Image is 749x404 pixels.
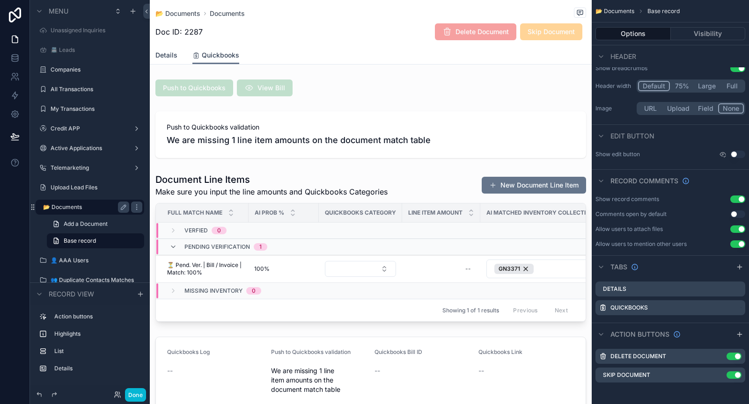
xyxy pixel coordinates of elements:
button: Options [595,27,671,40]
button: Large [694,81,720,91]
span: Base record [647,7,680,15]
span: Full Match Name [168,209,222,216]
label: Highlights [54,330,140,338]
span: Details [155,50,177,60]
button: URL [638,103,663,114]
label: Companies [51,66,142,73]
button: Done [125,388,146,402]
span: Record view [49,289,94,299]
span: Header [610,52,636,61]
label: List [54,347,140,355]
a: Add a Document [47,216,144,231]
div: Allow users to mention other users [595,240,687,248]
span: AI Prob % [255,209,284,216]
span: Ai matched inventory collection [486,209,594,216]
span: Edit button [610,131,654,141]
label: Credit APP [51,125,129,132]
div: Show record comments [595,195,659,203]
label: 📇 Leads [51,46,142,54]
button: 75% [670,81,694,91]
button: Full [720,81,744,91]
button: Default [638,81,670,91]
span: Tabs [610,262,627,272]
span: Quickbooks Category [325,209,396,216]
span: Record comments [610,176,678,186]
label: Skip Document [603,371,650,379]
span: Pending Verification [184,243,250,251]
button: Field [694,103,719,114]
span: Showing 1 of 1 results [442,307,499,314]
div: Allow users to attach files [595,225,663,233]
a: Documents [210,9,245,18]
span: Line Item Amount [408,209,463,216]
span: Doc ID: 2287 [155,26,203,37]
div: scrollable content [30,305,150,385]
a: 📂 Documents [155,9,200,18]
div: 0 [217,227,221,234]
a: Details [155,47,177,65]
label: Header width [595,82,633,90]
label: Action buttons [54,313,140,320]
span: Add a Document [64,220,108,228]
label: Show edit button [595,151,640,158]
span: 📂 Documents [595,7,634,15]
label: Active Applications [51,144,129,152]
label: Details [603,285,626,293]
label: Details [54,365,140,372]
button: None [718,103,744,114]
span: Quickbooks [202,50,239,60]
label: All Transactions [51,86,142,93]
button: Upload [663,103,694,114]
label: 📂 Documents [43,203,125,211]
span: Action buttons [610,330,669,339]
div: 1 [259,243,262,251]
a: Base record [47,233,144,248]
label: 👤 AAA Users [51,257,142,264]
button: Visibility [671,27,746,40]
label: Image [595,105,633,112]
label: Delete Document [610,353,666,360]
div: Show breadcrumbs [595,65,647,72]
label: 👥 Duplicate Contacts Matches [51,276,142,284]
span: Missing Inventory [184,287,242,295]
label: Quickbooks [610,304,648,311]
span: Menu [49,7,68,16]
label: Telemarketing [51,164,129,172]
span: Verfied [184,227,208,234]
div: Comments open by default [595,210,667,218]
a: Quickbooks [192,47,239,65]
label: Upload Lead Files [51,184,142,191]
div: 0 [252,287,256,295]
span: Base record [64,237,96,245]
label: Unassigned Inquiries [51,27,142,34]
label: My Transactions [51,105,142,113]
